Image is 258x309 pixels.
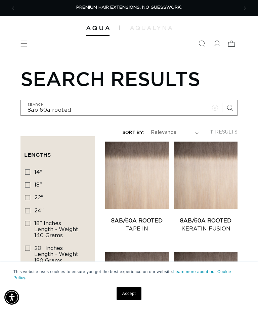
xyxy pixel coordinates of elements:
[224,277,258,309] iframe: Chat Widget
[34,169,42,175] span: 14"
[105,217,169,233] a: 8AB/60A Rooted Tape In
[24,152,51,158] span: Lengths
[16,36,31,51] summary: Menu
[34,182,42,188] span: 18"
[130,26,172,30] img: aqualyna.com
[13,269,245,281] p: This website uses cookies to ensure you get the best experience on our website.
[195,36,209,51] summary: Search
[34,208,44,213] span: 24"
[210,130,238,135] span: 11 results
[76,5,182,10] span: PREMIUM HAIR EXTENSIONS. NO GUESSWORK.
[208,100,222,115] button: Clear search term
[34,195,43,200] span: 22"
[20,67,238,90] h1: Search results
[24,140,91,164] summary: Lengths (0 selected)
[117,287,141,300] a: Accept
[34,246,78,263] span: 20" Inches length - Weight 180 grams
[86,26,110,31] img: Aqua Hair Extensions
[222,100,237,115] button: Search
[21,100,237,115] input: Search
[34,221,78,238] span: 18" Inches length - Weight 140 grams
[174,217,238,233] a: 8AB/60A Rooted Keratin Fusion
[6,1,20,15] button: Previous announcement
[4,290,19,305] div: Accessibility Menu
[238,1,252,15] button: Next announcement
[123,131,144,135] label: Sort by:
